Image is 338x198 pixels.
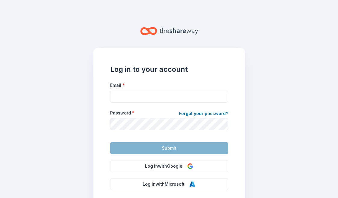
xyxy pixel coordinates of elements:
img: Google Logo [187,163,193,169]
img: Microsoft Logo [189,181,195,187]
a: Forgot your password? [179,110,228,118]
button: Log inwithMicrosoft [110,178,228,190]
h1: Log in to your account [110,65,228,74]
label: Password [110,110,135,116]
label: Email [110,82,125,88]
button: Log inwithGoogle [110,160,228,172]
a: Home [140,24,198,38]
